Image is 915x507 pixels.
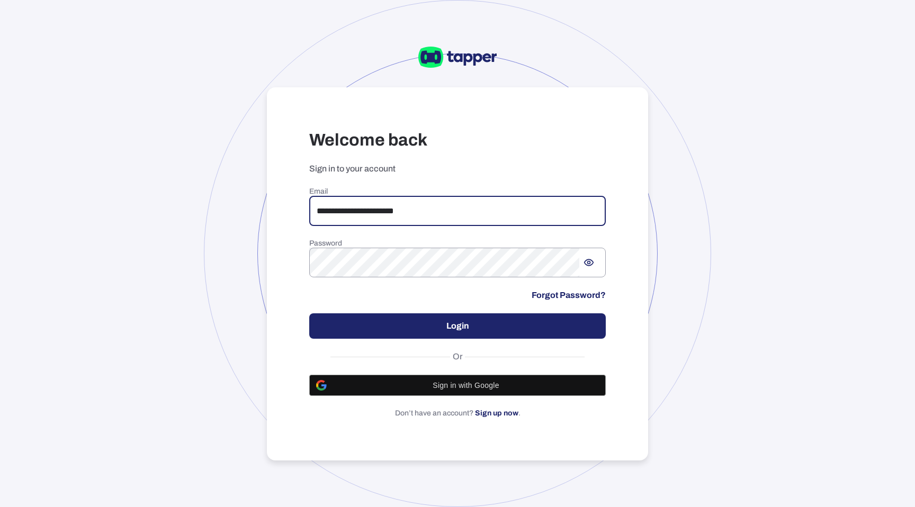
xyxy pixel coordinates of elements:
[309,130,606,151] h3: Welcome back
[450,351,465,362] span: Or
[309,239,606,248] h6: Password
[532,290,606,301] a: Forgot Password?
[579,253,598,272] button: Show password
[475,409,518,417] a: Sign up now
[309,164,606,174] p: Sign in to your account
[309,187,606,196] h6: Email
[309,409,606,418] p: Don’t have an account? .
[309,313,606,339] button: Login
[333,381,599,390] span: Sign in with Google
[309,375,606,396] button: Sign in with Google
